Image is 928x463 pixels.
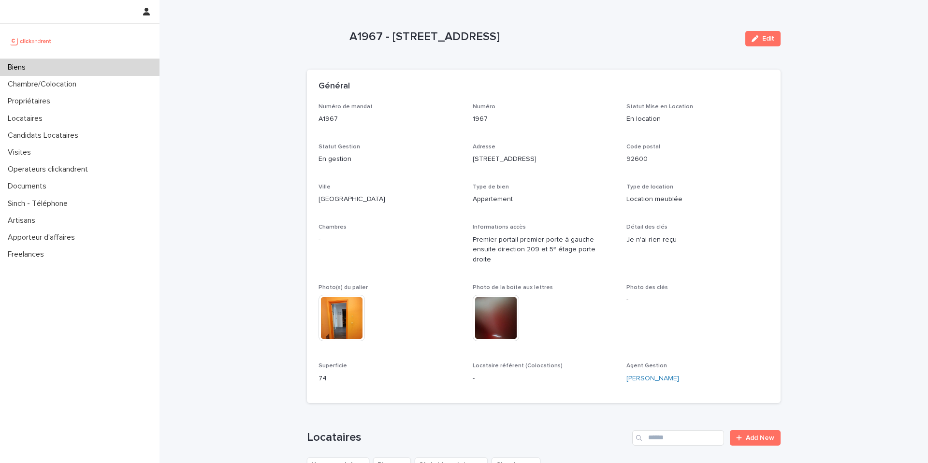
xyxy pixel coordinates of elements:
p: A1967 - [STREET_ADDRESS] [349,30,738,44]
span: Numéro de mandat [319,104,373,110]
a: Add New [730,430,781,446]
p: Documents [4,182,54,191]
p: Biens [4,63,33,72]
p: [STREET_ADDRESS] [473,154,615,164]
p: [GEOGRAPHIC_DATA] [319,194,461,204]
p: Artisans [4,216,43,225]
button: Edit [745,31,781,46]
p: Appartement [473,194,615,204]
p: - [473,374,615,384]
p: Premier portail premier porte à gauche ensuite direction 209 et 5ᵉ étage porte droite [473,235,615,265]
span: Ville [319,184,331,190]
span: Code postal [626,144,660,150]
p: Propriétaires [4,97,58,106]
h1: Locataires [307,431,628,445]
span: Chambres [319,224,347,230]
p: 1967 [473,114,615,124]
span: Add New [746,434,774,441]
img: UCB0brd3T0yccxBKYDjQ [8,31,55,51]
a: [PERSON_NAME] [626,374,679,384]
p: Sinch - Téléphone [4,199,75,208]
span: Photo des clés [626,285,668,290]
span: Informations accès [473,224,526,230]
span: Détail des clés [626,224,667,230]
span: Agent Gestion [626,363,667,369]
span: Locataire référent (Colocations) [473,363,563,369]
p: En location [626,114,769,124]
span: Photo de la boîte aux lettres [473,285,553,290]
p: Je n'ai rien reçu [626,235,769,245]
p: 92600 [626,154,769,164]
input: Search [632,430,724,446]
span: Type de bien [473,184,509,190]
p: Apporteur d'affaires [4,233,83,242]
p: Chambre/Colocation [4,80,84,89]
p: Freelances [4,250,52,259]
span: Adresse [473,144,495,150]
p: - [319,235,461,245]
p: En gestion [319,154,461,164]
span: Photo(s) du palier [319,285,368,290]
p: - [626,295,769,305]
span: Edit [762,35,774,42]
p: A1967 [319,114,461,124]
span: Superficie [319,363,347,369]
p: 74 [319,374,461,384]
span: Statut Gestion [319,144,360,150]
p: Location meublée [626,194,769,204]
span: Statut Mise en Location [626,104,693,110]
p: Locataires [4,114,50,123]
p: Visites [4,148,39,157]
p: Candidats Locataires [4,131,86,140]
span: Type de location [626,184,673,190]
span: Numéro [473,104,495,110]
p: Operateurs clickandrent [4,165,96,174]
h2: Général [319,81,350,92]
